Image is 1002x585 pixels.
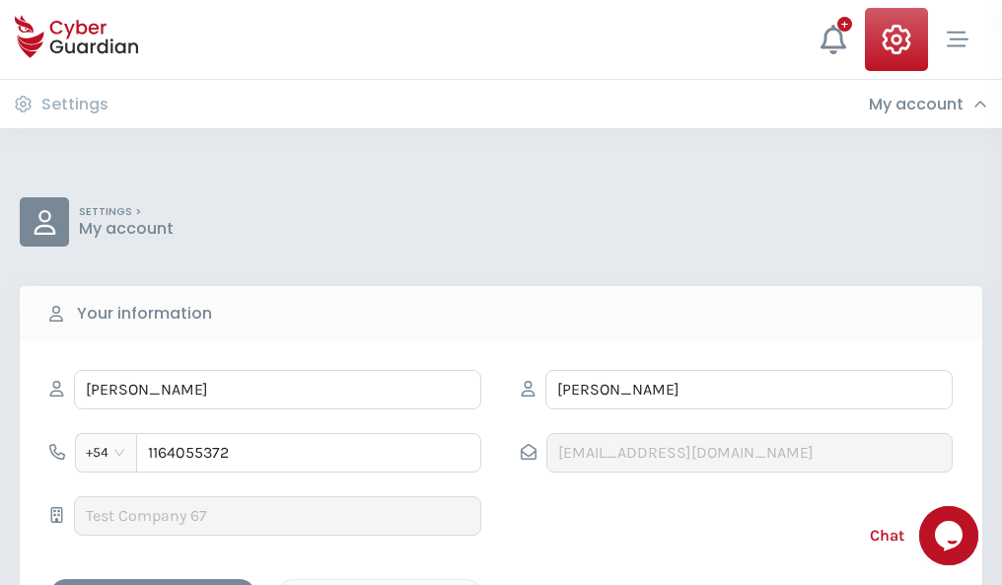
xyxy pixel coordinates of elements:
h3: My account [869,95,964,114]
p: SETTINGS > [79,205,174,219]
h3: Settings [41,95,108,114]
b: Your information [77,302,212,326]
div: My account [869,95,987,114]
span: +54 [86,438,126,468]
iframe: chat widget [919,506,982,565]
div: + [837,17,852,32]
span: Chat [870,524,904,548]
p: My account [79,219,174,239]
